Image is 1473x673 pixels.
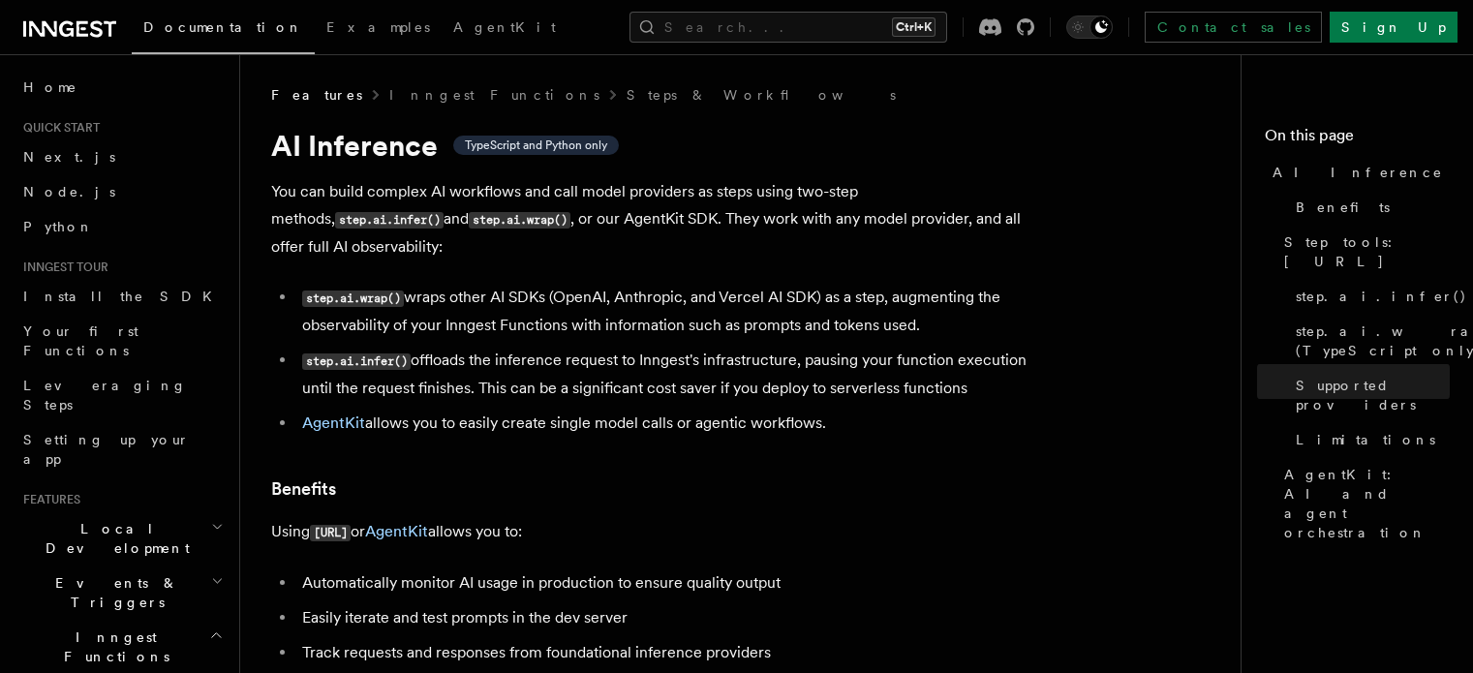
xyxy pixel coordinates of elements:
li: wraps other AI SDKs (OpenAI, Anthropic, and Vercel AI SDK) as a step, augmenting the observabilit... [296,284,1046,339]
a: Sign Up [1330,12,1458,43]
a: Contact sales [1145,12,1322,43]
button: Toggle dark mode [1066,15,1113,39]
a: Step tools: [URL] [1276,225,1450,279]
p: Using or allows you to: [271,518,1046,546]
code: step.ai.wrap() [469,212,570,229]
span: Supported providers [1296,376,1450,414]
button: Local Development [15,511,228,566]
a: step.ai.wrap() (TypeScript only) [1288,314,1450,368]
span: AgentKit: AI and agent orchestration [1284,465,1450,542]
a: AgentKit [302,413,365,432]
span: Node.js [23,184,115,199]
span: Inngest tour [15,260,108,275]
code: [URL] [310,525,351,541]
span: Python [23,219,94,234]
button: Search...Ctrl+K [629,12,947,43]
li: Track requests and responses from foundational inference providers [296,639,1046,666]
span: Home [23,77,77,97]
span: Leveraging Steps [23,378,187,413]
kbd: Ctrl+K [892,17,936,37]
span: AI Inference [1273,163,1443,182]
code: step.ai.wrap() [302,291,404,307]
span: Quick start [15,120,100,136]
a: Supported providers [1288,368,1450,422]
span: Features [15,492,80,507]
a: Benefits [271,475,336,503]
span: Documentation [143,19,303,35]
a: AI Inference [1265,155,1450,190]
code: step.ai.infer() [335,212,444,229]
a: Setting up your app [15,422,228,476]
span: Examples [326,19,430,35]
a: AgentKit [365,522,428,540]
li: Automatically monitor AI usage in production to ensure quality output [296,569,1046,597]
a: step.ai.infer() [1288,279,1450,314]
a: Python [15,209,228,244]
h4: On this page [1265,124,1450,155]
span: Setting up your app [23,432,190,467]
a: Steps & Workflows [627,85,896,105]
span: Benefits [1296,198,1390,217]
a: Node.js [15,174,228,209]
span: Next.js [23,149,115,165]
span: Your first Functions [23,323,138,358]
span: Install the SDK [23,289,224,304]
span: Local Development [15,519,211,558]
span: Limitations [1296,430,1435,449]
a: AgentKit: AI and agent orchestration [1276,457,1450,550]
a: Install the SDK [15,279,228,314]
h1: AI Inference [271,128,1046,163]
a: Next.js [15,139,228,174]
a: Documentation [132,6,315,54]
p: You can build complex AI workflows and call model providers as steps using two-step methods, and ... [271,178,1046,260]
li: Easily iterate and test prompts in the dev server [296,604,1046,631]
span: Inngest Functions [15,627,209,666]
span: TypeScript and Python only [465,138,607,153]
span: Features [271,85,362,105]
a: Limitations [1288,422,1450,457]
span: Events & Triggers [15,573,211,612]
a: Benefits [1288,190,1450,225]
span: step.ai.infer() [1296,287,1467,306]
a: AgentKit [442,6,568,52]
a: Inngest Functions [389,85,599,105]
li: allows you to easily create single model calls or agentic workflows. [296,410,1046,437]
span: AgentKit [453,19,556,35]
span: Step tools: [URL] [1284,232,1450,271]
button: Events & Triggers [15,566,228,620]
a: Leveraging Steps [15,368,228,422]
a: Your first Functions [15,314,228,368]
a: Home [15,70,228,105]
li: offloads the inference request to Inngest's infrastructure, pausing your function execution until... [296,347,1046,402]
a: Examples [315,6,442,52]
code: step.ai.infer() [302,353,411,370]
